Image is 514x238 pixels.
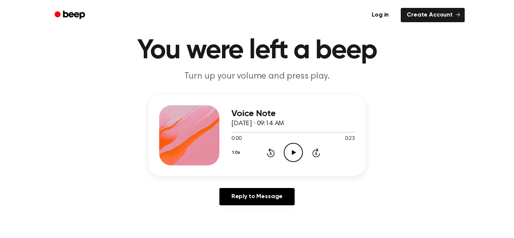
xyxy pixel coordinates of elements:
[364,6,396,24] a: Log in
[49,8,92,23] a: Beep
[231,109,355,119] h3: Voice Note
[231,120,284,127] span: [DATE] · 09:14 AM
[64,37,450,64] h1: You were left a beep
[401,8,465,22] a: Create Account
[345,135,355,143] span: 0:23
[113,70,401,83] p: Turn up your volume and press play.
[231,146,243,159] button: 1.0x
[219,188,295,205] a: Reply to Message
[231,135,241,143] span: 0:00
